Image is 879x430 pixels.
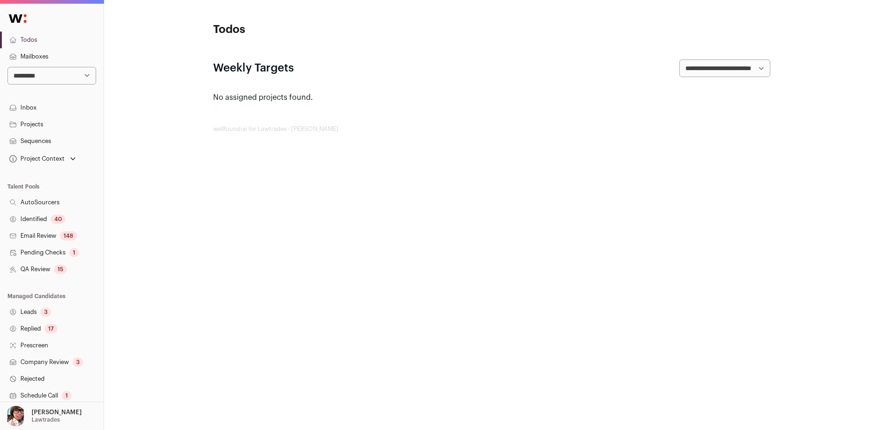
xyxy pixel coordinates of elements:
div: 148 [60,231,77,241]
div: 1 [69,248,79,257]
p: No assigned projects found. [213,92,770,103]
div: 17 [45,324,58,333]
div: 3 [40,307,51,317]
img: 14759586-medium_jpg [6,406,26,426]
h1: Todos [213,22,399,37]
div: 40 [51,215,65,224]
footer: wellfound:ai for Lawtrades - [PERSON_NAME] [213,125,770,133]
h2: Weekly Targets [213,61,294,76]
button: Open dropdown [7,152,78,165]
p: [PERSON_NAME] [32,409,82,416]
div: 3 [72,358,83,367]
img: Wellfound [4,9,32,28]
div: 15 [54,265,67,274]
div: 1 [62,391,72,400]
p: Lawtrades [32,416,60,423]
button: Open dropdown [4,406,84,426]
div: Project Context [7,155,65,163]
